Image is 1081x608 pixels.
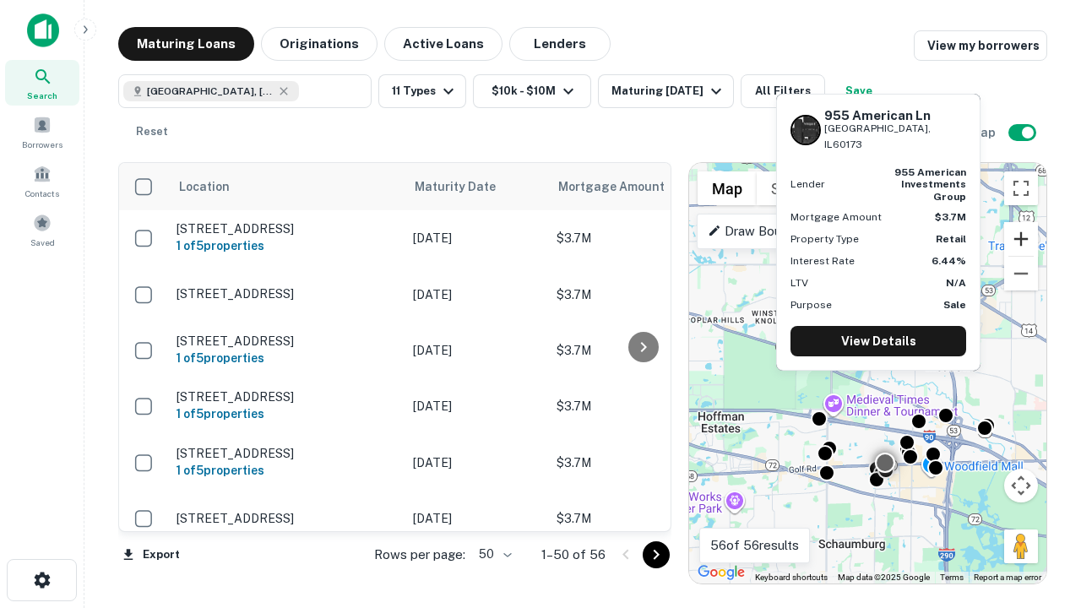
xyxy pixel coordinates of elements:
p: Interest Rate [790,253,855,269]
button: Active Loans [384,27,502,61]
a: Borrowers [5,109,79,155]
p: 1–50 of 56 [541,545,606,565]
span: Borrowers [22,138,62,151]
strong: $3.7M [935,211,966,223]
strong: 955 american investments group [894,166,966,203]
iframe: Chat Widget [997,419,1081,500]
h6: 1 of 5 properties [177,461,396,480]
span: Maturity Date [415,176,518,197]
button: Zoom out [1004,257,1038,290]
div: 50 [472,542,514,567]
p: [STREET_ADDRESS] [177,286,396,301]
a: Report a map error [974,573,1041,582]
p: Purpose [790,297,832,312]
h6: 955 American Ln [824,108,966,123]
p: Draw Boundary [708,221,813,242]
strong: N/A [946,277,966,289]
p: Lender [790,176,825,192]
button: Maturing [DATE] [598,74,734,108]
p: 56 of 56 results [710,535,799,556]
a: View Details [790,326,966,356]
button: Toggle fullscreen view [1004,171,1038,205]
p: Mortgage Amount [790,209,882,225]
div: Maturing [DATE] [611,81,726,101]
button: Lenders [509,27,611,61]
strong: Retail [936,233,966,245]
p: [STREET_ADDRESS] [177,334,396,349]
th: Location [168,163,405,210]
p: $3.7M [557,509,725,528]
p: $3.7M [557,229,725,247]
img: capitalize-icon.png [27,14,59,47]
strong: 6.44% [932,255,966,267]
span: Saved [30,236,55,249]
span: Map data ©2025 Google [838,573,930,582]
th: Maturity Date [405,163,548,210]
span: [GEOGRAPHIC_DATA], [GEOGRAPHIC_DATA] [147,84,274,99]
p: $3.7M [557,397,725,415]
a: Open this area in Google Maps (opens a new window) [693,562,749,584]
a: View my borrowers [914,30,1047,61]
span: Mortgage Amount [558,176,687,197]
span: Contacts [25,187,59,200]
p: [DATE] [413,509,540,528]
p: [STREET_ADDRESS] [177,221,396,236]
p: $3.7M [557,285,725,304]
a: Contacts [5,158,79,204]
strong: Sale [943,299,966,311]
p: [DATE] [413,229,540,247]
a: Terms [940,573,964,582]
a: Saved [5,207,79,252]
h6: 1 of 5 properties [177,236,396,255]
button: Drag Pegman onto the map to open Street View [1004,529,1038,563]
p: [DATE] [413,285,540,304]
th: Mortgage Amount [548,163,734,210]
p: [DATE] [413,341,540,360]
button: Save your search to get updates of matches that match your search criteria. [832,74,886,108]
button: Go to next page [643,541,670,568]
button: Keyboard shortcuts [755,572,828,584]
button: 11 Types [378,74,466,108]
button: Zoom in [1004,222,1038,256]
p: $3.7M [557,341,725,360]
img: Google [693,562,749,584]
p: [STREET_ADDRESS] [177,446,396,461]
button: Originations [261,27,378,61]
button: All Filters [741,74,825,108]
p: Property Type [790,231,859,247]
p: [GEOGRAPHIC_DATA], IL60173 [824,121,966,153]
p: [DATE] [413,397,540,415]
div: 0 0 [689,163,1046,584]
a: Search [5,60,79,106]
h6: 1 of 5 properties [177,404,396,423]
p: [DATE] [413,453,540,472]
button: Show satellite imagery [757,171,840,205]
p: [STREET_ADDRESS] [177,389,396,404]
p: Rows per page: [374,545,465,565]
button: Reset [125,115,179,149]
h6: 1 of 5 properties [177,349,396,367]
p: LTV [790,275,808,290]
button: Export [118,542,184,567]
span: Search [27,89,57,102]
span: Location [178,176,230,197]
p: [STREET_ADDRESS] [177,511,396,526]
button: $10k - $10M [473,74,591,108]
button: Maturing Loans [118,27,254,61]
button: Show street map [698,171,757,205]
p: $3.7M [557,453,725,472]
